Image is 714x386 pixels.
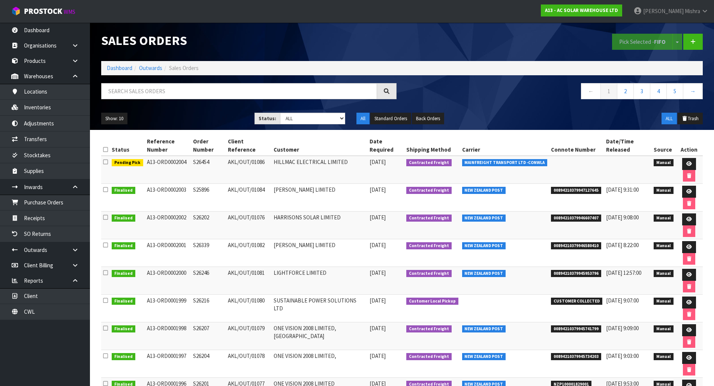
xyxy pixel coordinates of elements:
nav: Page navigation [408,83,703,101]
td: AKL/OUT/01079 [226,322,272,350]
th: Client Reference [226,136,272,156]
span: [DATE] 8:22:00 [606,241,639,249]
td: S26207 [191,322,226,350]
span: 00894210379947127645 [551,187,601,194]
span: Manual [654,298,674,305]
span: [DATE] [370,297,386,304]
span: [DATE] 9:31:00 [606,186,639,193]
a: A13 - AC SOLAR WAREHOUSE LTD [541,4,622,16]
span: Manual [654,353,674,361]
span: [DATE] [370,158,386,165]
a: ← [581,83,601,99]
span: [DATE] [370,269,386,276]
span: [DATE] 12:57:00 [606,269,641,276]
th: Order Number [191,136,226,156]
span: NEW ZEALAND POST [462,215,506,222]
td: A13-ORD0002004 [145,156,191,184]
th: Customer [272,136,368,156]
span: Contracted Freight [406,353,452,361]
span: Finalised [112,353,135,361]
td: S26454 [191,156,226,184]
a: 4 [650,83,667,99]
span: Finalised [112,242,135,250]
th: Status [110,136,145,156]
td: A13-ORD0002002 [145,212,191,239]
span: 00894210379945734203 [551,353,601,361]
span: Manual [654,270,674,277]
td: A13-ORD0001998 [145,322,191,350]
span: 00894210379946580410 [551,242,601,250]
span: Contracted Freight [406,159,452,167]
td: A13-ORD0002001 [145,239,191,267]
h1: Sales Orders [101,34,397,48]
span: Pending Pick [112,159,143,167]
td: AKL/OUT/01080 [226,295,272,322]
span: Finalised [112,215,135,222]
span: 00894210379946607407 [551,215,601,222]
span: Manual [654,187,674,194]
span: [DATE] 9:09:00 [606,325,639,332]
td: LIGHTFORCE LIMITED [272,267,368,295]
span: Manual [654,325,674,333]
th: Source [652,136,675,156]
input: Search sales orders [101,83,377,99]
span: MAINFREIGHT TRANSPORT LTD -CONWLA [462,159,548,167]
a: Outwards [139,64,162,72]
td: AKL/OUT/01084 [226,184,272,212]
th: Shipping Method [404,136,460,156]
span: CUSTOMER COLLECTED [551,298,602,305]
button: Pick Selected -FIFO [612,34,673,50]
span: Contracted Freight [406,270,452,277]
a: → [683,83,703,99]
span: Mishra [685,7,700,15]
span: NEW ZEALAND POST [462,187,506,194]
span: 00894210379945741799 [551,325,601,333]
span: Manual [654,215,674,222]
span: [DATE] 9:03:00 [606,352,639,359]
td: S25896 [191,184,226,212]
th: Connote Number [549,136,604,156]
td: HILLMAC ELECTRICAL LIMITED [272,156,368,184]
td: ONE VISION 2008 LIMITED, [272,350,368,378]
img: cube-alt.png [11,6,21,16]
span: [PERSON_NAME] [643,7,684,15]
span: [DATE] [370,241,386,249]
td: A13-ORD0001997 [145,350,191,378]
span: Finalised [112,270,135,277]
td: S26202 [191,212,226,239]
strong: FIFO [654,38,666,45]
th: Date/Time Released [604,136,652,156]
td: SUSTAINABLE POWER SOLUTIONS LTD [272,295,368,322]
span: Contracted Freight [406,187,452,194]
span: NEW ZEALAND POST [462,242,506,250]
button: Back Orders [412,113,444,125]
span: [DATE] [370,352,386,359]
td: S26216 [191,295,226,322]
span: NEW ZEALAND POST [462,270,506,277]
td: A13-ORD0001999 [145,295,191,322]
span: 00894210379945953796 [551,270,601,277]
a: Dashboard [107,64,132,72]
span: Manual [654,242,674,250]
td: AKL/OUT/01086 [226,156,272,184]
strong: Status: [259,115,276,122]
a: 5 [666,83,683,99]
span: Finalised [112,325,135,333]
td: [PERSON_NAME] LIMITED [272,184,368,212]
span: Contracted Freight [406,215,452,222]
a: 1 [600,83,617,99]
th: Date Required [368,136,404,156]
td: S26204 [191,350,226,378]
td: AKL/OUT/01081 [226,267,272,295]
td: [PERSON_NAME] LIMITED [272,239,368,267]
span: [DATE] [370,325,386,332]
button: ALL [662,113,677,125]
td: S26339 [191,239,226,267]
td: ONE VISION 2008 LIMITED, [GEOGRAPHIC_DATA] [272,322,368,350]
span: [DATE] 9:07:00 [606,297,639,304]
button: All [356,113,370,125]
span: [DATE] [370,186,386,193]
button: Show: 10 [101,113,127,125]
span: Customer Local Pickup [406,298,458,305]
td: HARRISONS SOLAR LIMITED [272,212,368,239]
